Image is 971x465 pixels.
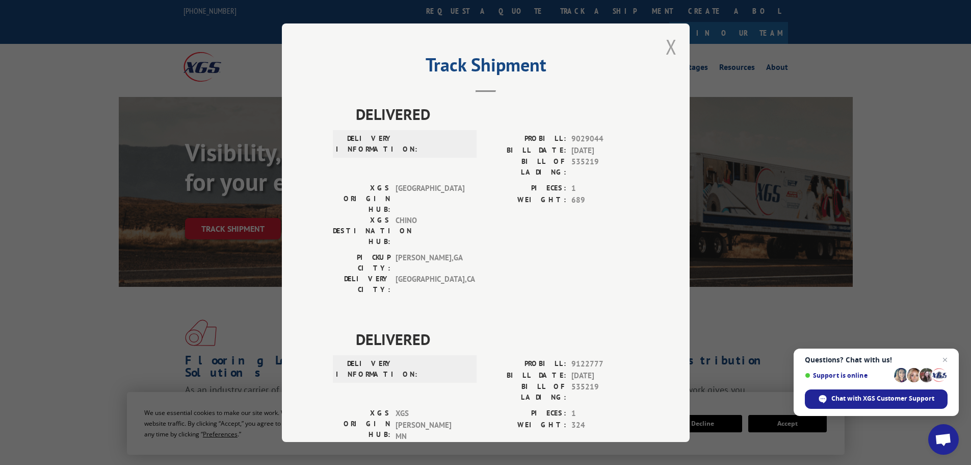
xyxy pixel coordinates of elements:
h2: Track Shipment [333,58,639,77]
span: 1 [571,183,639,194]
label: DELIVERY INFORMATION: [336,358,393,380]
span: [GEOGRAPHIC_DATA] , CA [396,274,464,295]
label: PIECES: [486,408,566,420]
span: Support is online [805,372,890,379]
span: 535219 [571,156,639,178]
span: 9029044 [571,133,639,145]
span: DELIVERED [356,103,639,126]
label: PICKUP CITY: [333,252,390,274]
label: DELIVERY INFORMATION: [336,133,393,155]
span: 689 [571,194,639,206]
label: XGS ORIGIN HUB: [333,183,390,215]
span: CHINO [396,215,464,247]
label: XGS ORIGIN HUB: [333,408,390,443]
label: BILL DATE: [486,144,566,156]
span: Close chat [939,354,951,366]
label: XGS DESTINATION HUB: [333,215,390,247]
span: 324 [571,419,639,431]
span: Questions? Chat with us! [805,356,948,364]
span: [GEOGRAPHIC_DATA] [396,183,464,215]
span: Chat with XGS Customer Support [831,394,934,403]
div: Chat with XGS Customer Support [805,389,948,409]
span: 9122777 [571,358,639,370]
span: 1 [571,408,639,420]
span: [PERSON_NAME] , GA [396,252,464,274]
label: PIECES: [486,183,566,194]
span: DELIVERED [356,328,639,351]
button: Close modal [666,33,677,60]
label: BILL OF LADING: [486,381,566,403]
span: [DATE] [571,144,639,156]
span: [DATE] [571,370,639,381]
label: PROBILL: [486,358,566,370]
span: XGS [PERSON_NAME] MN [396,408,464,443]
label: WEIGHT: [486,194,566,206]
label: WEIGHT: [486,419,566,431]
label: DELIVERY CITY: [333,274,390,295]
label: BILL DATE: [486,370,566,381]
div: Open chat [928,424,959,455]
label: PROBILL: [486,133,566,145]
span: 535219 [571,381,639,403]
label: BILL OF LADING: [486,156,566,178]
